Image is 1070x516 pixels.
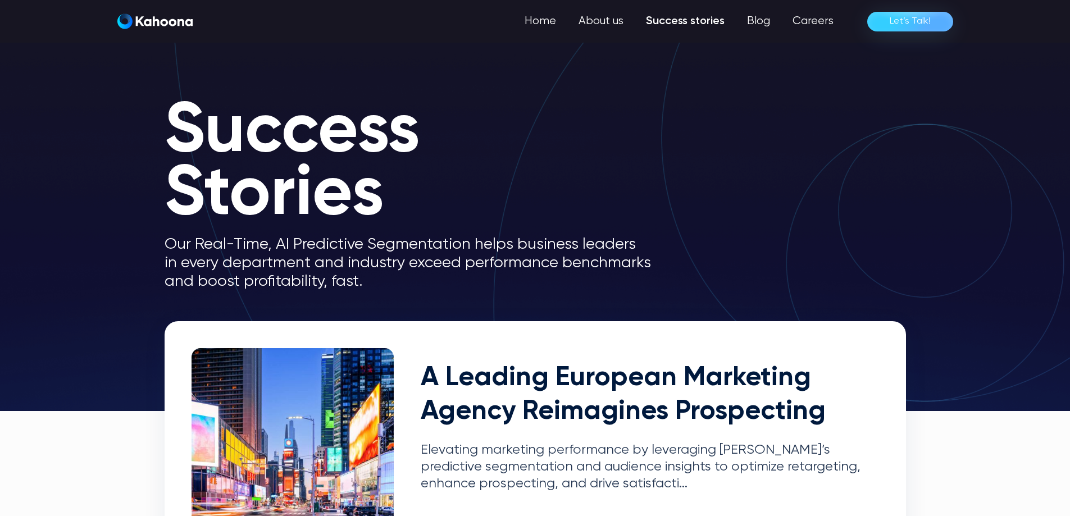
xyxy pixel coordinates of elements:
[890,12,931,30] div: Let’s Talk!
[567,10,635,33] a: About us
[635,10,736,33] a: Success stories
[513,10,567,33] a: Home
[781,10,845,33] a: Careers
[117,13,193,30] a: home
[421,362,879,428] h2: A Leading European Marketing Agency Reimagines Prospecting
[867,12,953,31] a: Let’s Talk!
[117,13,193,29] img: Kahoona logo white
[165,235,670,291] p: Our Real-Time, AI Predictive Segmentation helps business leaders in every department and industry...
[736,10,781,33] a: Blog
[421,442,879,492] p: Elevating marketing performance by leveraging [PERSON_NAME]’s predictive segmentation and audienc...
[165,101,670,226] h1: Success Stories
